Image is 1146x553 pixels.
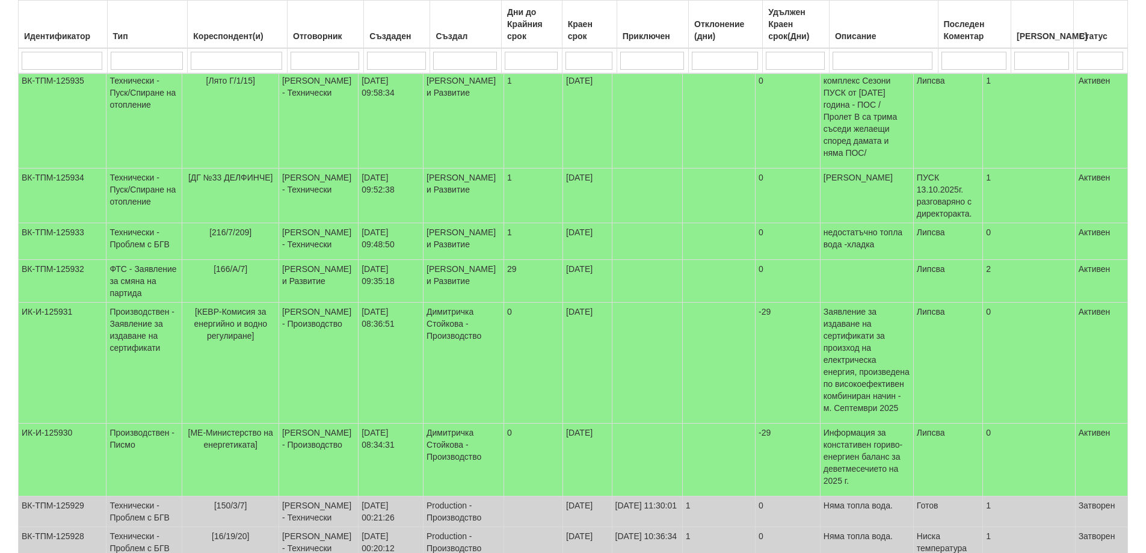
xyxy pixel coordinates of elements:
th: Създал: No sort applied, activate to apply an ascending sort [430,1,502,49]
td: 0 [756,168,821,223]
td: Производствен - Писмо [106,424,182,496]
td: Активен [1075,72,1127,168]
td: [PERSON_NAME] - Технически [279,496,358,527]
span: Липсва [917,428,945,437]
span: Готов [917,501,938,510]
td: -29 [756,424,821,496]
th: Създаден: No sort applied, activate to apply an ascending sort [364,1,430,49]
td: Активен [1075,260,1127,303]
td: [DATE] [563,223,612,260]
div: Създал [433,28,498,45]
p: недостатъчно топла вода -хладка [824,226,910,250]
td: [PERSON_NAME] - Технически [279,168,358,223]
td: Активен [1075,424,1127,496]
td: [DATE] 09:52:38 [359,168,424,223]
span: 0 [507,428,512,437]
div: Удължен Краен срок(Дни) [766,4,826,45]
td: Димитричка Стойкова - Производство [424,303,504,424]
span: [150/3/7] [214,501,247,510]
td: Активен [1075,168,1127,223]
td: [DATE] [563,496,612,527]
span: [ДГ №33 ДЕЛФИНЧЕ] [188,173,273,182]
td: Активен [1075,223,1127,260]
td: 0 [983,223,1075,260]
td: ФТС - Заявление за смяна на партида [106,260,182,303]
span: [Лято Г/1/15] [206,76,255,85]
td: [PERSON_NAME] - Технически [279,223,358,260]
th: Отговорник: No sort applied, activate to apply an ascending sort [288,1,364,49]
td: [PERSON_NAME] и Развитие [279,260,358,303]
th: Статус: No sort applied, activate to apply an ascending sort [1073,1,1127,49]
td: 1 [682,496,755,527]
td: Производствен - Заявление за издаване на сертификати [106,303,182,424]
td: [DATE] 09:58:34 [359,72,424,168]
td: 2 [983,260,1075,303]
td: ВК-ТПМ-125929 [19,496,106,527]
td: [DATE] 08:36:51 [359,303,424,424]
span: [МЕ-Министерство на енергетиката] [188,428,273,450]
th: Дни до Крайния срок: No sort applied, activate to apply an ascending sort [502,1,562,49]
th: Удължен Краен срок(Дни): No sort applied, activate to apply an ascending sort [763,1,830,49]
td: -29 [756,303,821,424]
td: [PERSON_NAME] - Производство [279,303,358,424]
td: ВК-ТПМ-125933 [19,223,106,260]
th: Отклонение (дни): No sort applied, activate to apply an ascending sort [689,1,763,49]
td: 0 [756,223,821,260]
td: ВК-ТПМ-125935 [19,72,106,168]
td: [DATE] 11:30:01 [612,496,682,527]
div: [PERSON_NAME] [1014,28,1070,45]
td: [DATE] 09:35:18 [359,260,424,303]
td: 0 [983,424,1075,496]
td: [DATE] [563,260,612,303]
span: 1 [507,173,512,182]
td: 1 [983,496,1075,527]
th: Краен срок: No sort applied, activate to apply an ascending sort [562,1,617,49]
td: [PERSON_NAME] и Развитие [424,260,504,303]
td: [DATE] [563,303,612,424]
td: Технически - Пуск/Спиране на отопление [106,72,182,168]
td: 0 [983,303,1075,424]
td: 1 [983,168,1075,223]
th: Описание: No sort applied, activate to apply an ascending sort [829,1,938,49]
td: 0 [756,260,821,303]
td: ИК-И-125930 [19,424,106,496]
td: [DATE] 00:21:26 [359,496,424,527]
td: 0 [756,72,821,168]
span: ПУСК 13.10.2025г. разговаряно с директоракта. [917,173,972,218]
div: Приключен [620,28,685,45]
th: Последен Коментар: No sort applied, activate to apply an ascending sort [938,1,1011,49]
span: [216/7/209] [209,227,251,237]
td: [DATE] 09:48:50 [359,223,424,260]
td: ВК-ТПМ-125934 [19,168,106,223]
p: комплекс Сезони ПУСК от [DATE] година - ПОС / Пролет В са трима съседи желаещи според дамата и ня... [824,75,910,159]
span: 1 [507,76,512,85]
div: Краен срок [565,16,614,45]
td: [PERSON_NAME] и Развитие [424,168,504,223]
div: Кореспондент(и) [191,28,284,45]
td: Затворен [1075,496,1127,527]
td: ИК-И-125931 [19,303,106,424]
td: [PERSON_NAME] - Технически [279,72,358,168]
div: Отклонение (дни) [692,16,759,45]
div: Тип [111,28,185,45]
td: Активен [1075,303,1127,424]
td: Технически - Проблем с БГВ [106,223,182,260]
th: Брой Файлове: No sort applied, activate to apply an ascending sort [1011,1,1074,49]
div: Отговорник [291,28,360,45]
span: Липсва [917,264,945,274]
div: Статус [1077,28,1124,45]
div: Дни до Крайния срок [505,4,559,45]
td: [PERSON_NAME] и Развитие [424,223,504,260]
p: Няма топла вода. [824,530,910,542]
p: Няма топла вода. [824,499,910,511]
span: Липсва [917,307,945,317]
th: Тип: No sort applied, activate to apply an ascending sort [107,1,188,49]
span: [16/19/20] [212,531,249,541]
th: Идентификатор: No sort applied, activate to apply an ascending sort [19,1,108,49]
span: [КЕВР-Комисия за енергийно и водно регулиране] [194,307,267,341]
td: Димитричка Стойкова - Производство [424,424,504,496]
span: [166/А/7] [214,264,247,274]
td: [DATE] 08:34:31 [359,424,424,496]
td: [DATE] [563,168,612,223]
th: Приключен: No sort applied, activate to apply an ascending sort [617,1,688,49]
